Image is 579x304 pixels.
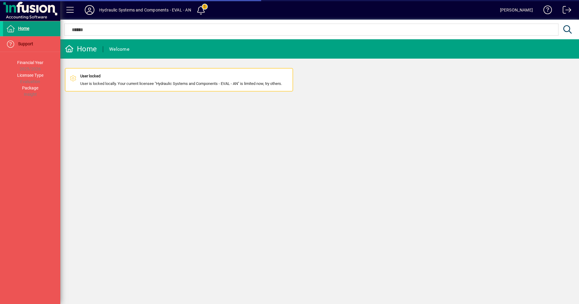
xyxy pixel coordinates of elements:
[80,73,282,86] div: User is locked locally. Your current licensee "Hydraulic Systems and Components - EVAL - AN" is l...
[18,41,33,46] span: Support
[80,5,99,15] button: Profile
[99,5,191,15] div: Hydraulic Systems and Components - EVAL - AN
[22,86,38,90] span: Package
[539,1,552,21] a: Knowledge Base
[17,73,43,78] span: Licensee Type
[109,44,129,54] div: Welcome
[18,26,29,31] span: Home
[500,5,533,15] div: [PERSON_NAME]
[65,44,97,54] div: Home
[3,37,60,52] a: Support
[80,73,282,79] div: User locked
[17,60,43,65] span: Financial Year
[558,1,571,21] a: Logout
